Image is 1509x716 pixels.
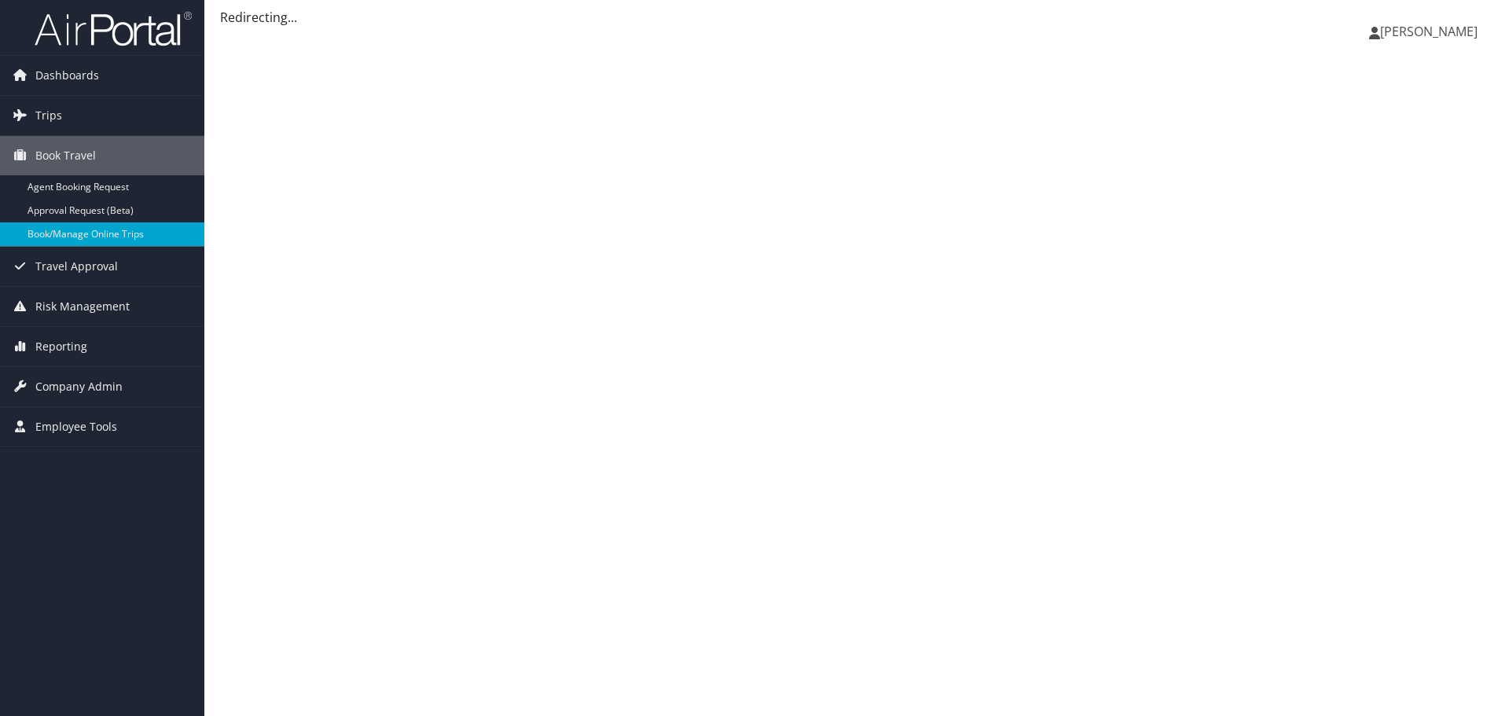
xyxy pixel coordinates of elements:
[1369,8,1493,55] a: [PERSON_NAME]
[220,8,1493,27] div: Redirecting...
[35,367,123,406] span: Company Admin
[35,247,118,286] span: Travel Approval
[35,136,96,175] span: Book Travel
[35,56,99,95] span: Dashboards
[35,287,130,326] span: Risk Management
[35,407,117,446] span: Employee Tools
[35,327,87,366] span: Reporting
[1380,23,1478,40] span: [PERSON_NAME]
[35,10,192,47] img: airportal-logo.png
[35,96,62,135] span: Trips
